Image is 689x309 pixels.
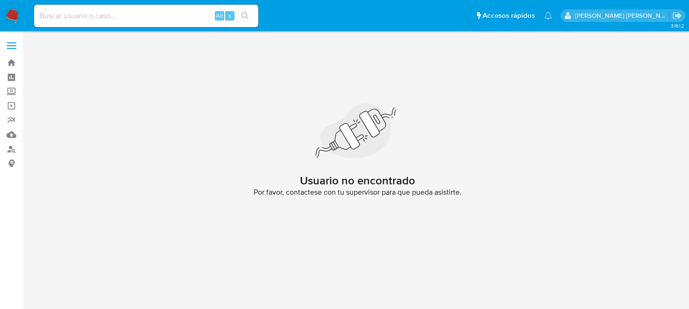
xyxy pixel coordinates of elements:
a: Salir [672,11,682,21]
input: Buscar usuario o caso... [34,10,258,22]
span: Alt [216,11,223,20]
span: Accesos rápidos [483,11,535,21]
span: s [228,11,231,20]
p: brenda.morenoreyes@mercadolibre.com.mx [575,11,669,20]
span: Por favor, contactese con tu supervisor para que pueda asistirte. [254,188,462,197]
h2: Usuario no encontrado [300,174,415,188]
button: search-icon [235,9,255,22]
a: Notificaciones [544,12,552,20]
